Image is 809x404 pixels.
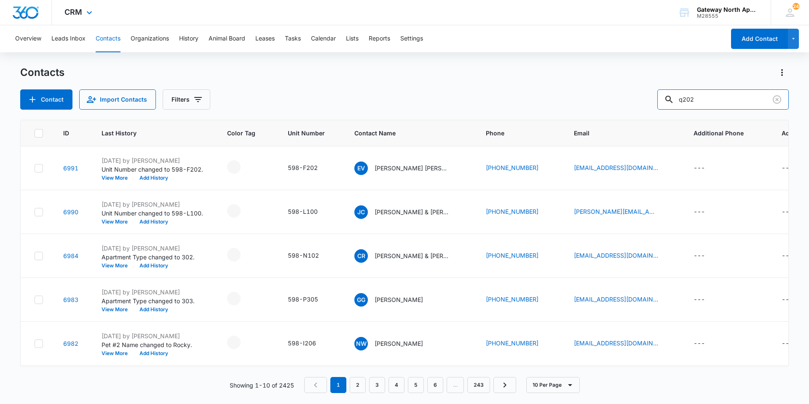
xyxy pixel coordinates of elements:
div: Phone - (772) 559-4135 - Select to Edit Field [486,339,554,349]
span: Unit Number [288,129,334,137]
span: Color Tag [227,129,255,137]
span: NW [354,337,368,350]
a: Navigate to contact details page for Nadia Watson [63,340,78,347]
div: account name [697,6,758,13]
div: notifications count [793,3,799,10]
div: Unit Number - 598-I206 - Select to Edit Field [288,339,331,349]
div: Phone - (319) 936-3493 - Select to Edit Field [486,207,554,217]
button: View More [102,219,134,224]
div: Contact Name - Erika Vibiana Garcia - Select to Edit Field [354,162,466,175]
button: Leases [255,25,275,52]
div: Email - vibiana04@icloud.com - Select to Edit Field [574,163,673,173]
p: [DATE] by [PERSON_NAME] [102,156,207,165]
div: --- [694,163,705,173]
div: 598-I206 [288,339,316,347]
a: [EMAIL_ADDRESS][DOMAIN_NAME] [574,163,658,172]
a: Page 6 [427,377,443,393]
button: Add History [134,219,174,224]
button: History [179,25,198,52]
button: Lists [346,25,359,52]
div: 598-N102 [288,251,319,260]
p: Unit Number changed to 598-F202. [102,165,207,174]
div: Additional Phone - - Select to Edit Field [694,163,720,173]
div: Additional Email - - Select to Edit Field [782,251,808,261]
button: Leads Inbox [51,25,86,52]
a: Page 3 [369,377,385,393]
div: --- [782,163,793,173]
a: Navigate to contact details page for Erika Vibiana Garcia [63,164,78,172]
p: Showing 1-10 of 2425 [230,381,294,390]
div: --- [782,251,793,261]
em: 1 [330,377,346,393]
a: Page 4 [388,377,404,393]
a: Page 243 [467,377,490,393]
span: ID [63,129,69,137]
button: Reports [369,25,390,52]
span: Phone [486,129,541,137]
button: View More [102,263,134,268]
button: Settings [400,25,423,52]
div: - - Select to Edit Field [227,248,256,261]
div: - - Select to Edit Field [227,160,256,174]
div: --- [694,339,705,349]
div: Unit Number - 598-N102 - Select to Edit Field [288,251,334,261]
p: Apartment Type changed to 303. [102,296,207,305]
a: [EMAIL_ADDRESS][DOMAIN_NAME] [574,339,658,347]
span: GG [354,293,368,307]
h1: Contacts [20,66,64,79]
a: [PHONE_NUMBER] [486,207,538,216]
div: account id [697,13,758,19]
button: Add History [134,351,174,356]
span: Additional Phone [694,129,761,137]
span: 24 [793,3,799,10]
button: Clear [770,93,784,106]
div: Phone - (303) 834-5308 - Select to Edit Field [486,295,554,305]
div: --- [782,207,793,217]
span: Email [574,129,661,137]
button: Add Contact [20,89,72,110]
div: Unit Number - 598-F202 - Select to Edit Field [288,163,333,173]
div: Additional Email - - Select to Edit Field [782,207,808,217]
div: --- [782,339,793,349]
button: Contacts [96,25,121,52]
span: CRM [64,8,82,16]
a: [EMAIL_ADDRESS][DOMAIN_NAME] [574,295,658,304]
div: 598-P305 [288,295,318,304]
span: EV [354,162,368,175]
div: Unit Number - 598-L100 - Select to Edit Field [288,207,333,217]
button: 10 Per Page [526,377,580,393]
div: Contact Name - Nadia Watson - Select to Edit Field [354,337,438,350]
div: Phone - (720) 561-9648 - Select to Edit Field [486,251,554,261]
a: Page 2 [350,377,366,393]
button: Add History [134,175,174,180]
div: --- [782,295,793,305]
div: Additional Phone - - Select to Edit Field [694,339,720,349]
div: Email - k.d227@icloud.com - Select to Edit Field [574,251,673,261]
div: Email - galvgris1@gmail.com - Select to Edit Field [574,295,673,305]
a: Navigate to contact details page for Griselda Galvan [63,296,78,303]
p: Pet #2 Name changed to Rocky. [102,340,207,349]
button: View More [102,351,134,356]
button: Filters [163,89,210,110]
div: - - Select to Edit Field [227,336,256,349]
a: [PHONE_NUMBER] [486,251,538,260]
a: Next Page [493,377,516,393]
div: Phone - (720) 234-3197 - Select to Edit Field [486,163,554,173]
a: Page 5 [408,377,424,393]
div: Unit Number - 598-P305 - Select to Edit Field [288,295,333,305]
p: [DATE] by [PERSON_NAME] [102,244,207,253]
div: --- [694,207,705,217]
div: Contact Name - Cameron Ryan & Kimberly Dale - Select to Edit Field [354,249,466,263]
a: [PHONE_NUMBER] [486,295,538,304]
div: Email - nadiawatson91@gmail.com - Select to Edit Field [574,339,673,349]
p: [PERSON_NAME] & [PERSON_NAME] [375,251,450,260]
div: - - Select to Edit Field [227,292,256,305]
button: Tasks [285,25,301,52]
div: Additional Email - - Select to Edit Field [782,295,808,305]
a: [PHONE_NUMBER] [486,163,538,172]
div: --- [694,295,705,305]
div: 598-L100 [288,207,318,216]
nav: Pagination [304,377,516,393]
div: Additional Phone - - Select to Edit Field [694,295,720,305]
p: [DATE] by [PERSON_NAME] [102,331,207,340]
